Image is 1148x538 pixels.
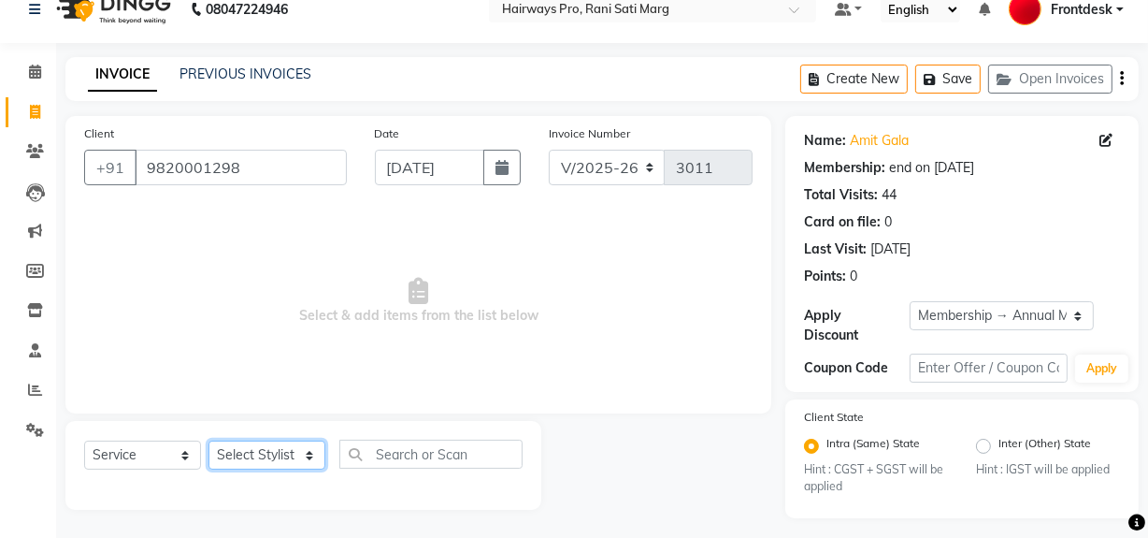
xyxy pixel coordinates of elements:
div: Last Visit: [804,240,867,259]
input: Search or Scan [339,440,523,469]
input: Search by Name/Mobile/Email/Code [135,150,347,185]
small: Hint : CGST + SGST will be applied [804,461,948,496]
label: Client State [804,409,864,426]
div: Apply Discount [804,306,910,345]
button: Apply [1075,355,1128,383]
div: Card on file: [804,212,881,232]
a: Amit Gala [850,131,909,151]
input: Enter Offer / Coupon Code [910,354,1068,383]
button: Create New [800,65,908,94]
span: Select & add items from the list below [84,208,753,395]
div: 44 [882,185,897,205]
div: Membership: [804,158,885,178]
div: Coupon Code [804,358,910,378]
div: 0 [850,267,857,286]
button: Open Invoices [988,65,1112,94]
label: Inter (Other) State [998,435,1091,458]
a: PREVIOUS INVOICES [179,65,311,82]
a: INVOICE [88,58,157,92]
label: Intra (Same) State [826,435,920,458]
button: Save [915,65,981,94]
div: end on [DATE] [889,158,974,178]
div: 0 [884,212,892,232]
div: [DATE] [870,240,911,259]
label: Client [84,125,114,142]
div: Name: [804,131,846,151]
label: Invoice Number [549,125,630,142]
div: Points: [804,267,846,286]
label: Date [375,125,400,142]
button: +91 [84,150,136,185]
small: Hint : IGST will be applied [976,461,1120,478]
div: Total Visits: [804,185,878,205]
